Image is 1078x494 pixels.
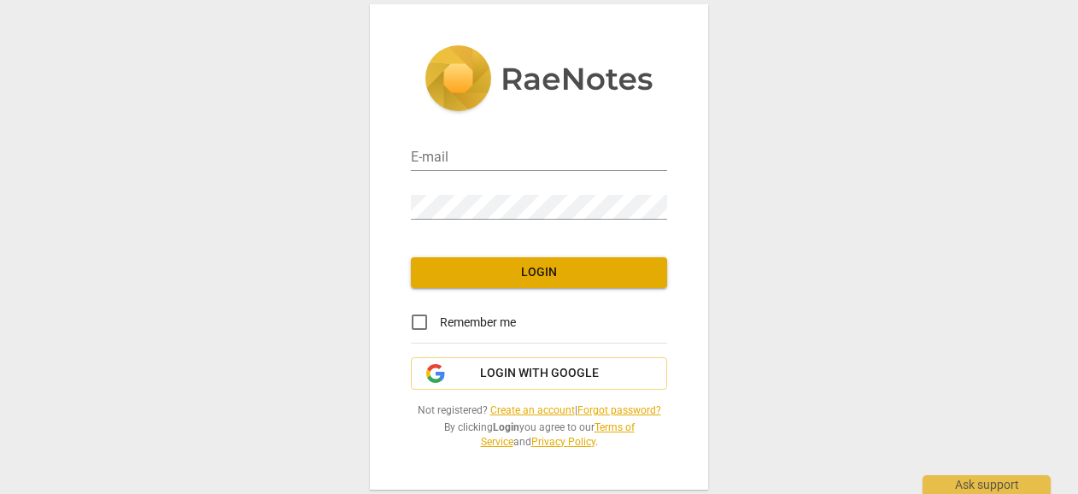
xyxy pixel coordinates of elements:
div: Ask support [923,475,1051,494]
span: By clicking you agree to our and . [411,420,667,449]
button: Login [411,257,667,288]
a: Privacy Policy [531,436,595,448]
img: 5ac2273c67554f335776073100b6d88f.svg [425,45,653,115]
span: Login [425,264,653,281]
a: Forgot password? [577,404,661,416]
b: Login [493,421,519,433]
a: Create an account [490,404,575,416]
a: Terms of Service [481,421,635,448]
span: Remember me [440,314,516,332]
span: Not registered? | [411,403,667,418]
span: Login with Google [480,365,599,382]
button: Login with Google [411,357,667,390]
